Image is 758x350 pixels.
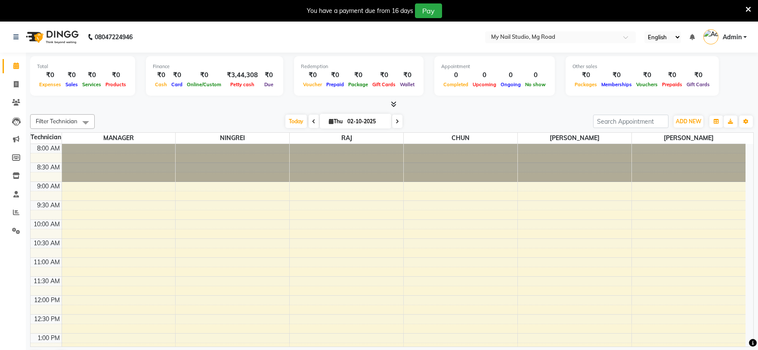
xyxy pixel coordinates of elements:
span: [PERSON_NAME] [518,133,631,144]
span: CHUN [404,133,517,144]
div: 8:00 AM [35,144,62,153]
span: Services [80,81,103,87]
span: Admin [723,33,742,42]
div: ₹0 [185,70,223,80]
span: Due [262,81,275,87]
span: Cash [153,81,169,87]
div: 0 [470,70,498,80]
div: ₹0 [103,70,128,80]
div: You have a payment due from 16 days [307,6,413,16]
div: ₹3,44,308 [223,70,261,80]
span: Petty cash [228,81,257,87]
span: Thu [327,118,345,125]
div: ₹0 [370,70,398,80]
div: ₹0 [599,70,634,80]
span: Memberships [599,81,634,87]
span: Voucher [301,81,324,87]
div: ₹0 [301,70,324,80]
img: logo [22,25,81,49]
div: 0 [523,70,548,80]
div: 0 [441,70,470,80]
div: 1:00 PM [36,334,62,343]
div: 11:00 AM [32,258,62,267]
span: Products [103,81,128,87]
div: Appointment [441,63,548,70]
div: Finance [153,63,276,70]
div: ₹0 [324,70,346,80]
div: 8:30 AM [35,163,62,172]
span: Vouchers [634,81,660,87]
span: Filter Technician [36,118,77,125]
div: ₹0 [634,70,660,80]
div: ₹0 [153,70,169,80]
div: ₹0 [63,70,80,80]
div: Technician [31,133,62,142]
span: RAJ [290,133,403,144]
input: 2025-10-02 [345,115,388,128]
div: ₹0 [572,70,599,80]
span: Expenses [37,81,63,87]
div: 9:00 AM [35,182,62,191]
div: Redemption [301,63,417,70]
span: MANAGER [62,133,176,144]
span: Gift Cards [684,81,712,87]
div: ₹0 [346,70,370,80]
span: Today [285,115,307,128]
span: Packages [572,81,599,87]
div: ₹0 [261,70,276,80]
span: Completed [441,81,470,87]
button: ADD NEW [674,116,703,128]
div: 10:30 AM [32,239,62,248]
span: [PERSON_NAME] [632,133,746,144]
span: ADD NEW [676,118,701,125]
div: Other sales [572,63,712,70]
div: 12:00 PM [32,296,62,305]
span: Sales [63,81,80,87]
div: 9:30 AM [35,201,62,210]
div: 10:00 AM [32,220,62,229]
div: 0 [498,70,523,80]
div: ₹0 [398,70,417,80]
span: Wallet [398,81,417,87]
span: Prepaids [660,81,684,87]
div: ₹0 [80,70,103,80]
button: Pay [415,3,442,18]
span: Upcoming [470,81,498,87]
div: ₹0 [169,70,185,80]
span: Ongoing [498,81,523,87]
span: Gift Cards [370,81,398,87]
div: ₹0 [684,70,712,80]
span: Package [346,81,370,87]
input: Search Appointment [593,115,668,128]
div: Total [37,63,128,70]
div: 12:30 PM [32,315,62,324]
span: No show [523,81,548,87]
span: Card [169,81,185,87]
span: Prepaid [324,81,346,87]
img: Admin [703,29,718,44]
div: 11:30 AM [32,277,62,286]
div: ₹0 [37,70,63,80]
div: ₹0 [660,70,684,80]
span: NINGREI [176,133,289,144]
b: 08047224946 [95,25,133,49]
span: Online/Custom [185,81,223,87]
